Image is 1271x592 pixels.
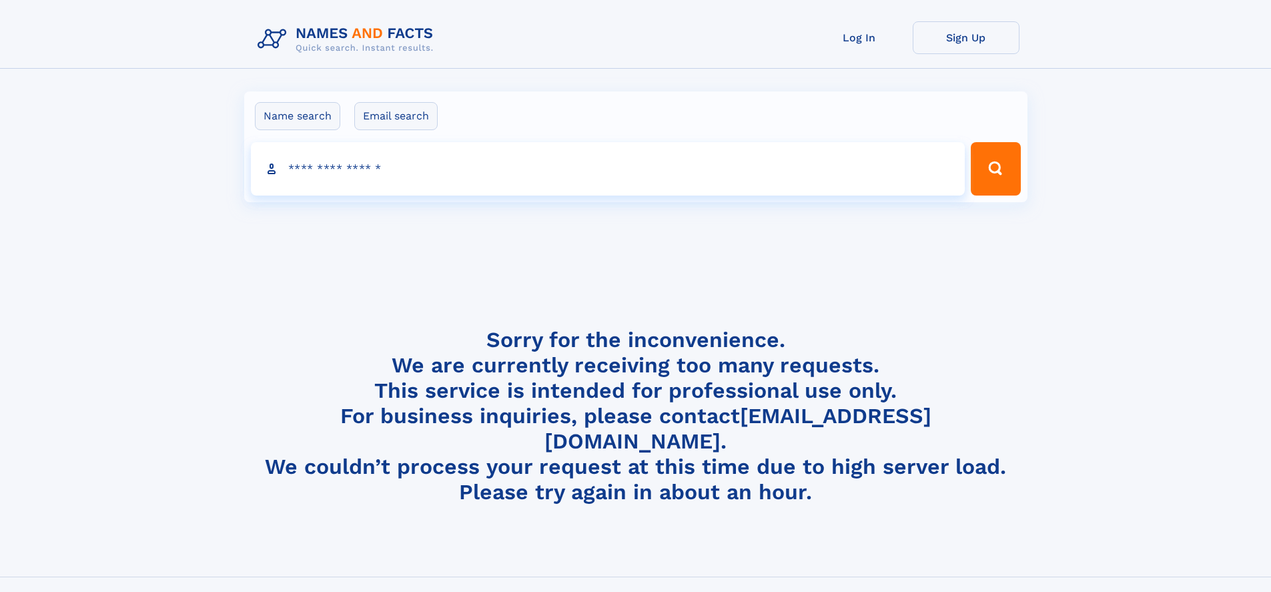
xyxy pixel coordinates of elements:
[255,102,340,130] label: Name search
[251,142,965,196] input: search input
[252,327,1019,505] h4: Sorry for the inconvenience. We are currently receiving too many requests. This service is intend...
[252,21,444,57] img: Logo Names and Facts
[544,403,931,454] a: [EMAIL_ADDRESS][DOMAIN_NAME]
[354,102,438,130] label: Email search
[971,142,1020,196] button: Search Button
[806,21,913,54] a: Log In
[913,21,1019,54] a: Sign Up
